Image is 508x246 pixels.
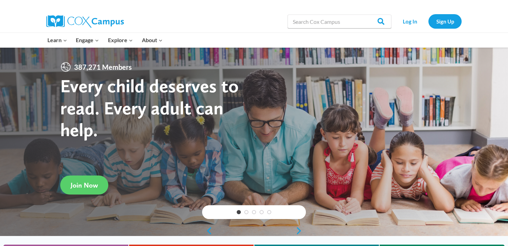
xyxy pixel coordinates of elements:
[260,210,264,214] a: 4
[108,36,133,45] span: Explore
[202,227,212,235] a: previous
[47,36,67,45] span: Learn
[288,15,391,28] input: Search Cox Campus
[267,210,271,214] a: 5
[395,14,462,28] nav: Secondary Navigation
[71,61,135,73] span: 387,271 Members
[60,75,239,141] strong: Every child deserves to read. Every adult can help.
[395,14,425,28] a: Log In
[237,210,241,214] a: 1
[428,14,462,28] a: Sign Up
[76,36,99,45] span: Engage
[244,210,248,214] a: 2
[202,224,306,238] div: content slider buttons
[142,36,163,45] span: About
[60,176,108,195] a: Join Now
[252,210,256,214] a: 3
[71,181,98,189] span: Join Now
[43,33,167,47] nav: Primary Navigation
[296,227,306,235] a: next
[46,15,124,28] img: Cox Campus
